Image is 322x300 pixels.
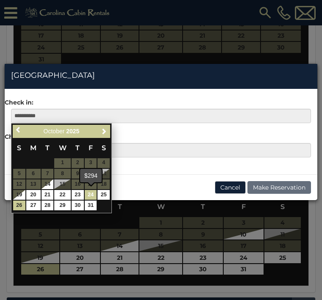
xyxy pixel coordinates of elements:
span: October [44,128,65,135]
a: 24 [85,190,97,200]
a: 29 [54,201,70,210]
span: Sunday [17,144,21,152]
label: Check in: [5,95,33,107]
a: 25 [97,190,110,200]
button: Make Reservation [247,181,311,194]
a: Next [99,126,109,137]
a: 30 [72,201,84,210]
span: Monday [30,144,36,152]
label: Check out: [5,129,38,141]
span: Saturday [102,144,106,152]
a: 19 [13,190,25,200]
a: 27 [26,201,41,210]
div: $294 [80,169,102,182]
span: Friday [89,144,93,152]
span: Tuesday [45,144,50,152]
a: 28 [42,201,54,210]
h4: [GEOGRAPHIC_DATA] [11,70,311,81]
span: Next [101,128,108,135]
a: Previous [14,124,24,135]
span: Wednesday [59,144,67,152]
button: Cancel [215,181,246,194]
span: 2025 [66,128,79,135]
a: 23 [72,190,84,200]
a: 14 [42,179,54,189]
a: 31 [85,201,97,210]
a: 21 [42,190,54,200]
span: Thursday [75,144,80,152]
span: Previous [15,127,22,133]
a: 22 [54,190,70,200]
a: 26 [13,201,25,210]
a: 20 [26,190,41,200]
